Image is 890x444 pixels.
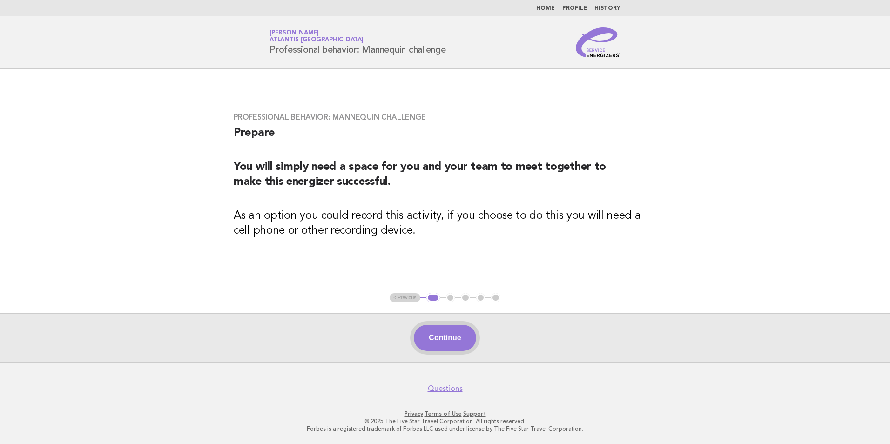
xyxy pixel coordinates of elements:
a: History [594,6,620,11]
h2: You will simply need a space for you and your team to meet together to make this energizer succes... [234,160,656,197]
a: Terms of Use [425,410,462,417]
h3: Professional behavior: Mannequin challenge [234,113,656,122]
img: Service Energizers [576,27,620,57]
a: Questions [428,384,463,393]
p: Forbes is a registered trademark of Forbes LLC used under license by The Five Star Travel Corpora... [160,425,730,432]
h1: Professional behavior: Mannequin challenge [270,30,446,54]
a: Profile [562,6,587,11]
span: Atlantis [GEOGRAPHIC_DATA] [270,37,364,43]
button: 1 [426,293,440,303]
p: © 2025 The Five Star Travel Corporation. All rights reserved. [160,417,730,425]
p: · · [160,410,730,417]
h2: Prepare [234,126,656,148]
h3: As an option you could record this activity, if you choose to do this you will need a cell phone ... [234,209,656,238]
a: Home [536,6,555,11]
a: Support [463,410,486,417]
a: Privacy [405,410,423,417]
button: Continue [414,325,476,351]
a: [PERSON_NAME]Atlantis [GEOGRAPHIC_DATA] [270,30,364,43]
